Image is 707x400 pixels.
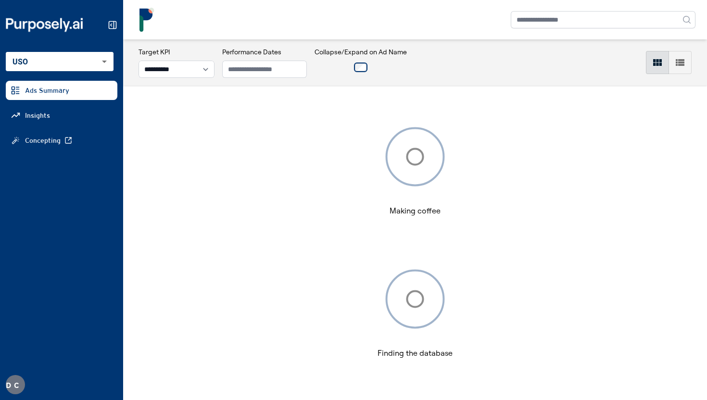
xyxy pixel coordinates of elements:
a: Insights [6,106,117,125]
span: Insights [25,111,50,120]
button: DC [6,375,25,394]
span: Concepting [25,136,61,145]
a: Ads Summary [6,81,117,100]
a: Concepting [6,131,117,150]
div: D C [6,375,25,394]
h3: Target KPI [139,47,215,57]
h3: Finding the database [378,347,453,359]
h3: Collapse/Expand on Ad Name [315,47,407,57]
span: Ads Summary [25,86,69,95]
img: logo [135,8,159,32]
div: USO [6,52,114,71]
h3: Performance Dates [222,47,307,57]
